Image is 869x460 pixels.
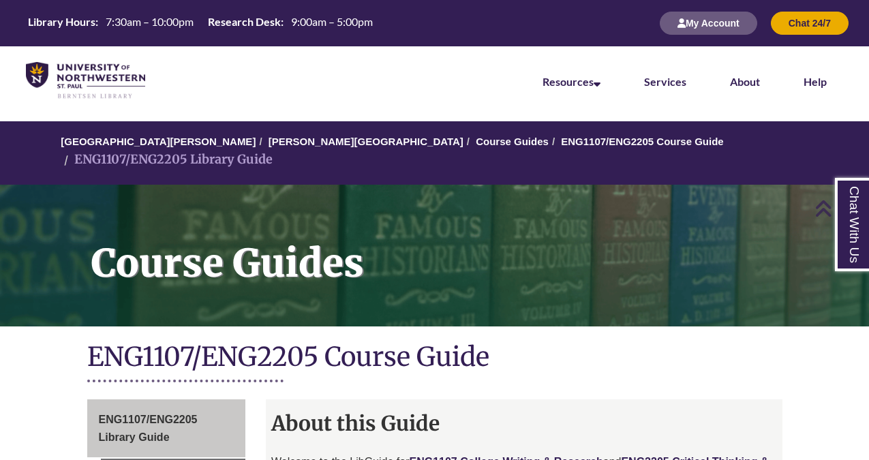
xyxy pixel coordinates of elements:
button: My Account [660,12,757,35]
span: 9:00am – 5:00pm [291,15,373,28]
a: Back to Top [814,199,866,217]
img: UNWSP Library Logo [26,62,145,100]
a: Resources [543,75,600,88]
a: ENG1107/ENG2205 Course Guide [561,136,723,147]
a: ENG1107/ENG2205 Library Guide [87,399,246,457]
li: ENG1107/ENG2205 Library Guide [61,150,273,170]
a: Chat 24/7 [771,17,849,29]
a: About [730,75,760,88]
th: Research Desk: [202,14,286,29]
h2: About this Guide [266,406,782,440]
a: Hours Today [22,14,378,33]
a: My Account [660,17,757,29]
table: Hours Today [22,14,378,31]
a: [GEOGRAPHIC_DATA][PERSON_NAME] [61,136,256,147]
a: Course Guides [476,136,549,147]
a: Help [804,75,827,88]
span: 7:30am – 10:00pm [106,15,194,28]
h1: Course Guides [76,185,869,309]
button: Chat 24/7 [771,12,849,35]
span: ENG1107/ENG2205 Library Guide [99,414,198,443]
h1: ENG1107/ENG2205 Course Guide [87,340,782,376]
a: [PERSON_NAME][GEOGRAPHIC_DATA] [269,136,463,147]
a: Services [644,75,686,88]
th: Library Hours: [22,14,100,29]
